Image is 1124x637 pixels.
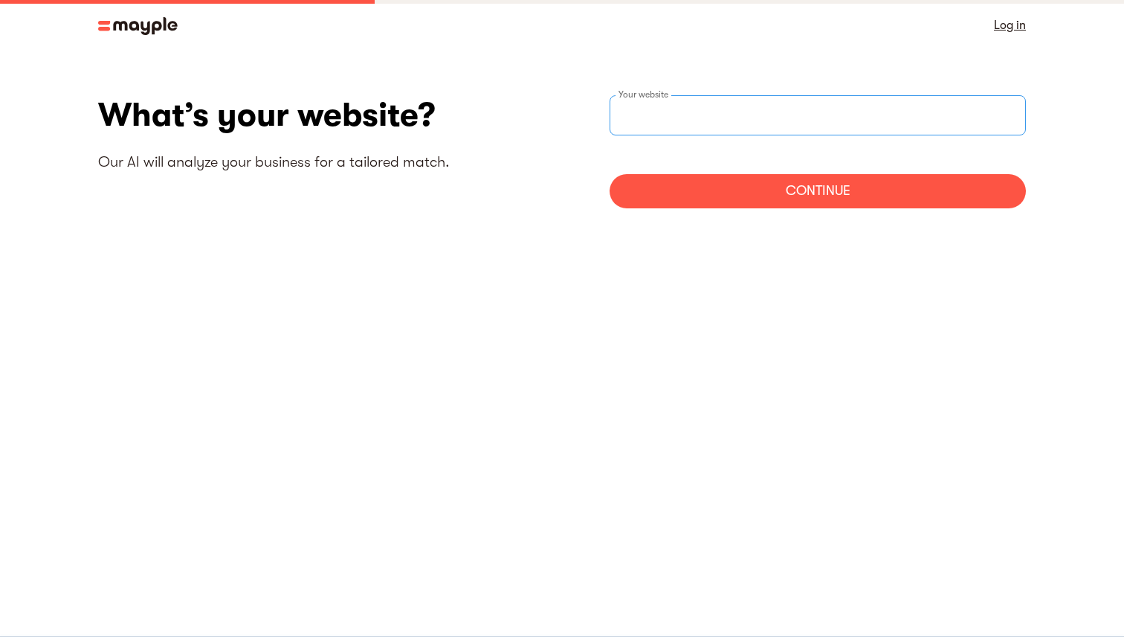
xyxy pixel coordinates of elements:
[616,89,671,100] label: Your website
[610,95,1026,208] form: websiteStep
[994,15,1026,36] a: Log in
[98,153,562,172] p: Our AI will analyze your business for a tailored match.
[98,95,562,135] h1: What’s your website?
[1050,566,1124,637] iframe: Chat Widget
